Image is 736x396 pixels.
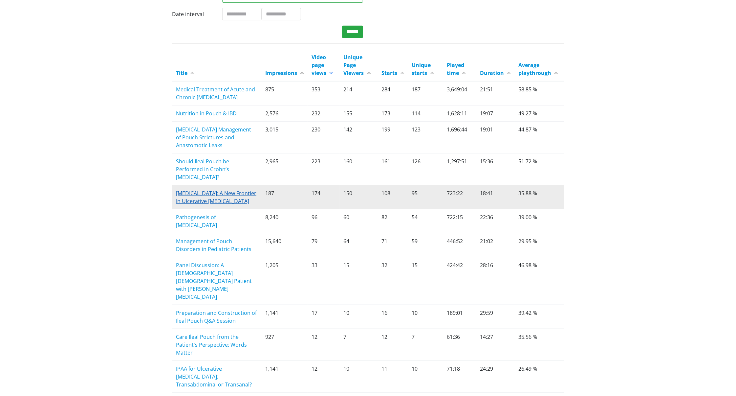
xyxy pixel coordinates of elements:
td: 22:36 [476,209,514,233]
td: 95 [408,185,443,209]
td: 3,015 [261,122,308,153]
td: 35.88 % [514,185,564,209]
td: 21:51 [476,81,514,105]
td: 71:18 [443,361,476,393]
a: Played time [447,61,465,77]
td: 82 [378,209,408,233]
a: Duration [480,69,510,77]
td: 1,628:11 [443,105,476,122]
a: Starts [382,69,404,77]
td: 126 [408,153,443,185]
td: 29.95 % [514,233,564,257]
td: 10 [408,305,443,329]
td: 161 [378,153,408,185]
td: 927 [261,329,308,361]
a: Care Ileal Pouch from the Patient's Perspective: Words Matter [176,333,247,356]
td: 51.72 % [514,153,564,185]
a: Panel Discussion: A [DEMOGRAPHIC_DATA] [DEMOGRAPHIC_DATA] Patient with [PERSON_NAME][MEDICAL_DATA] [176,262,252,300]
td: 17 [308,305,340,329]
td: 189:01 [443,305,476,329]
td: 8,240 [261,209,308,233]
td: 24:29 [476,361,514,393]
td: 284 [378,81,408,105]
td: 59 [408,233,443,257]
td: 1,297:51 [443,153,476,185]
td: 15:36 [476,153,514,185]
td: 16 [378,305,408,329]
td: 19:07 [476,105,514,122]
td: 32 [378,257,408,305]
td: 2,576 [261,105,308,122]
td: 33 [308,257,340,305]
td: 2,965 [261,153,308,185]
td: 35.56 % [514,329,564,361]
a: Video page views [312,54,333,77]
td: 199 [378,122,408,153]
td: 232 [308,105,340,122]
td: 21:02 [476,233,514,257]
td: 46.98 % [514,257,564,305]
td: 12 [378,329,408,361]
td: 1,205 [261,257,308,305]
td: 1,141 [261,361,308,393]
a: Medical Treatment of Acute and Chronic [MEDICAL_DATA] [176,86,255,101]
td: 160 [340,153,378,185]
td: 1,696:44 [443,122,476,153]
td: 223 [308,153,340,185]
td: 173 [378,105,408,122]
td: 142 [340,122,378,153]
td: 15,640 [261,233,308,257]
a: Unique Page Viewers [344,54,371,77]
td: 214 [340,81,378,105]
td: 39.00 % [514,209,564,233]
td: 108 [378,185,408,209]
a: [MEDICAL_DATA]: A New Frontier In Ulcerative [MEDICAL_DATA] [176,190,256,205]
a: Title [176,69,194,77]
td: 12 [308,361,340,393]
td: 71 [378,233,408,257]
td: 19:01 [476,122,514,153]
td: 875 [261,81,308,105]
a: Should Ileal Pouch be Performed in Crohn’s [MEDICAL_DATA]? [176,158,229,181]
td: 54 [408,209,443,233]
a: Impressions [265,69,304,77]
td: 10 [340,305,378,329]
a: Management of Pouch Disorders in Pediatric Patients [176,238,251,253]
a: Pathogenesis of [MEDICAL_DATA] [176,214,217,229]
td: 15 [408,257,443,305]
td: 15 [340,257,378,305]
td: 58.85 % [514,81,564,105]
td: 424:42 [443,257,476,305]
td: 7 [408,329,443,361]
td: 150 [340,185,378,209]
td: 230 [308,122,340,153]
td: 39.42 % [514,305,564,329]
td: 1,141 [261,305,308,329]
td: 722:15 [443,209,476,233]
a: IPAA for Ulcerative [MEDICAL_DATA]: Transabdominal or Transanal? [176,365,252,388]
td: 187 [261,185,308,209]
td: 64 [340,233,378,257]
td: 49.27 % [514,105,564,122]
td: 28:16 [476,257,514,305]
td: 79 [308,233,340,257]
td: 10 [340,361,378,393]
td: 12 [308,329,340,361]
td: 60 [340,209,378,233]
td: 44.87 % [514,122,564,153]
td: 187 [408,81,443,105]
label: Date interval [167,8,217,20]
td: 114 [408,105,443,122]
td: 155 [340,105,378,122]
td: 3,649:04 [443,81,476,105]
td: 11 [378,361,408,393]
a: Unique starts [412,61,434,77]
a: [MEDICAL_DATA] Management of Pouch Strictures and Anastomotic Leaks [176,126,251,149]
a: Preparation and Construction of Ileal Pouch Q&A Session [176,309,257,324]
td: 26.49 % [514,361,564,393]
td: 723:22 [443,185,476,209]
a: Nutrition in Pouch & IBD [176,110,237,117]
td: 10 [408,361,443,393]
td: 7 [340,329,378,361]
td: 18:41 [476,185,514,209]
